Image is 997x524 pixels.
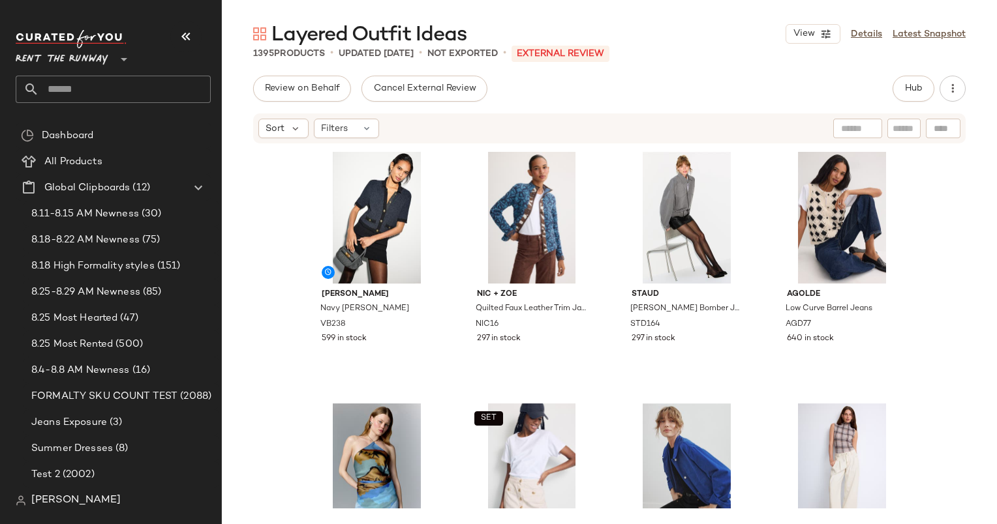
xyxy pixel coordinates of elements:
[419,46,422,61] span: •
[107,415,122,430] span: (3)
[31,467,60,482] span: Test 2
[253,49,274,59] span: 1395
[373,83,476,94] span: Cancel External Review
[503,46,506,61] span: •
[787,333,834,345] span: 640 in stock
[155,259,181,274] span: (151)
[139,207,162,222] span: (30)
[31,337,113,352] span: 8.25 Most Rented
[632,289,742,300] span: Staud
[31,415,107,430] span: Jeans Exposure
[31,389,177,404] span: FORMALTY SKU COUNT TEST
[427,47,498,61] p: Not Exported
[630,319,660,330] span: STD164
[264,83,340,94] span: Review on Behalf
[31,311,117,326] span: 8.25 Most Hearted
[44,154,102,169] span: All Products
[330,46,333,61] span: •
[786,319,811,330] span: AGD77
[477,333,521,345] span: 297 in stock
[140,285,162,300] span: (85)
[480,414,497,423] span: SET
[630,303,741,315] span: [PERSON_NAME] Bomber Jacket
[117,311,138,326] span: (47)
[113,337,143,352] span: (500)
[31,441,113,456] span: Summer Dresses
[42,128,93,143] span: Dashboard
[621,152,752,284] img: STD164.jpg
[31,233,140,248] span: 8.18-8.22 AM Newness
[322,333,367,345] span: 599 in stock
[786,303,872,315] span: Low Curve Barrel Jeans
[893,27,966,41] a: Latest Snapshot
[320,319,346,330] span: VB238
[130,181,150,196] span: (12)
[271,22,467,48] span: Layered Outfit Ideas
[16,30,127,48] img: cfy_white_logo.C9jOOHJF.svg
[16,495,26,506] img: svg%3e
[31,493,121,508] span: [PERSON_NAME]
[474,411,503,426] button: SET
[787,289,897,300] span: AGOLDE
[786,24,840,44] button: View
[322,289,432,300] span: [PERSON_NAME]
[44,181,130,196] span: Global Clipboards
[266,122,284,136] span: Sort
[321,122,348,136] span: Filters
[177,389,211,404] span: (2088)
[776,152,908,284] img: AGD77.jpg
[476,303,586,315] span: Quilted Faux Leather Trim Jacket
[477,289,587,300] span: NIC + ZOE
[467,152,598,284] img: NIC16.jpg
[893,76,934,102] button: Hub
[851,27,882,41] a: Details
[31,363,130,378] span: 8.4-8.8 AM Newness
[253,27,266,40] img: svg%3e
[253,76,351,102] button: Review on Behalf
[253,47,325,61] div: Products
[793,29,815,39] span: View
[31,207,139,222] span: 8.11-8.15 AM Newness
[311,152,442,284] img: VB238.jpg
[21,129,34,142] img: svg%3e
[130,363,151,378] span: (16)
[339,47,414,61] p: updated [DATE]
[361,76,487,102] button: Cancel External Review
[31,259,155,274] span: 8.18 High Formality styles
[60,467,95,482] span: (2002)
[512,46,609,62] p: External REVIEW
[476,319,498,330] span: NIC16
[31,285,140,300] span: 8.25-8.29 AM Newness
[16,44,108,68] span: Rent the Runway
[904,83,923,94] span: Hub
[632,333,675,345] span: 297 in stock
[140,233,161,248] span: (75)
[320,303,409,315] span: Navy [PERSON_NAME]
[113,441,128,456] span: (8)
